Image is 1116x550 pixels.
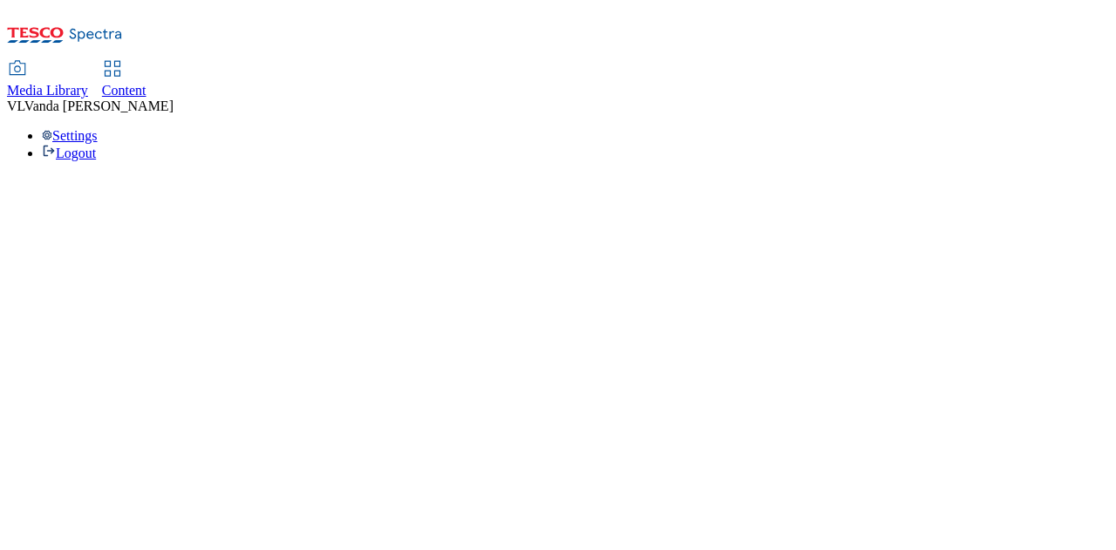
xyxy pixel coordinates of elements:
span: Vanda [PERSON_NAME] [24,98,174,113]
span: Media Library [7,83,88,98]
a: Logout [42,146,96,160]
span: Content [102,83,146,98]
a: Content [102,62,146,98]
a: Settings [42,128,98,143]
a: Media Library [7,62,88,98]
span: VL [7,98,24,113]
